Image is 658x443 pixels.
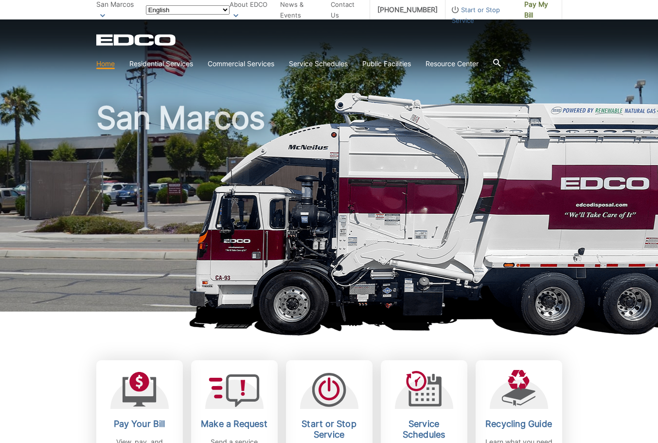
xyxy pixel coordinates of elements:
a: Commercial Services [208,58,274,69]
select: Select a language [146,5,230,15]
h2: Recycling Guide [483,419,555,429]
a: Resource Center [426,58,479,69]
h2: Pay Your Bill [104,419,176,429]
h1: San Marcos [96,102,562,316]
a: Residential Services [129,58,193,69]
a: Public Facilities [362,58,411,69]
a: EDCD logo. Return to the homepage. [96,34,177,46]
h2: Service Schedules [388,419,460,440]
h2: Start or Stop Service [293,419,365,440]
a: Service Schedules [289,58,348,69]
h2: Make a Request [198,419,270,429]
a: Home [96,58,115,69]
